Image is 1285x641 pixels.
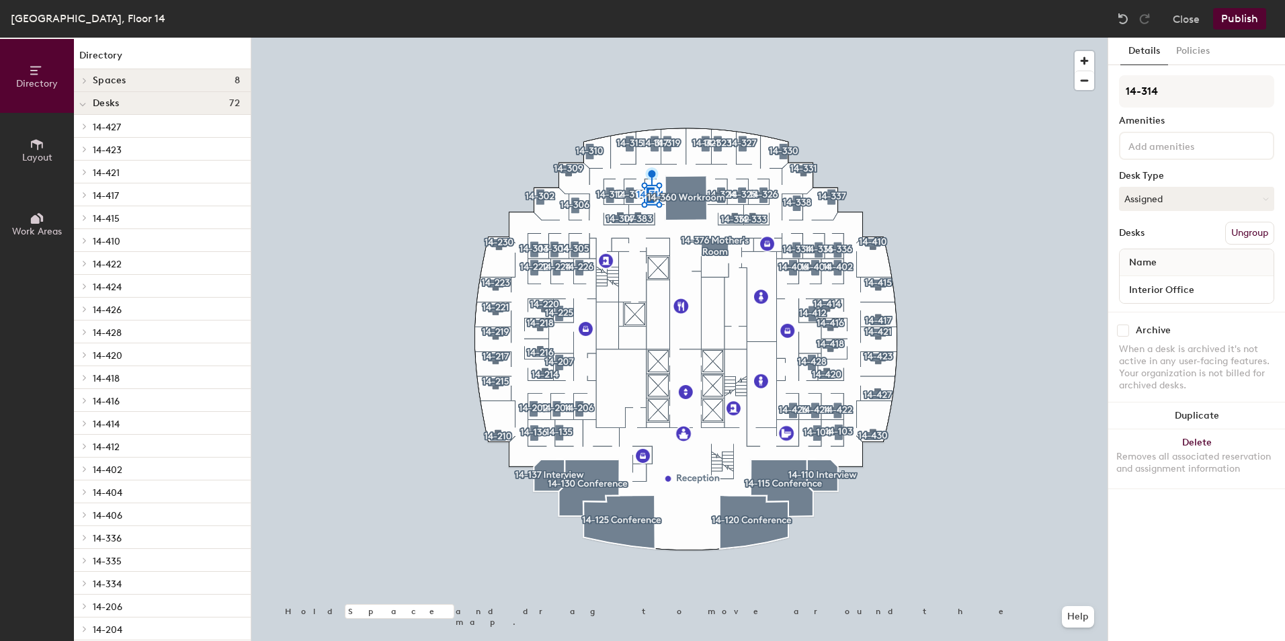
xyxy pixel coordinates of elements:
span: Work Areas [12,226,62,237]
button: Help [1062,606,1094,628]
span: 14-418 [93,373,120,384]
span: 14-410 [93,236,120,247]
button: Duplicate [1108,402,1285,429]
span: 14-402 [93,464,122,476]
span: Layout [22,152,52,163]
input: Unnamed desk [1122,280,1271,299]
button: Publish [1213,8,1266,30]
img: Redo [1138,12,1151,26]
span: 14-406 [93,510,122,521]
button: Policies [1168,38,1218,65]
span: 14-416 [93,396,120,407]
span: 14-422 [93,259,122,270]
span: 14-404 [93,487,122,499]
span: 14-421 [93,167,120,179]
span: 14-206 [93,601,122,613]
div: Amenities [1119,116,1274,126]
span: 14-427 [93,122,121,133]
button: Details [1120,38,1168,65]
span: 14-424 [93,282,122,293]
span: Desks [93,98,119,109]
div: Removes all associated reservation and assignment information [1116,451,1277,475]
img: Undo [1116,12,1130,26]
div: When a desk is archived it's not active in any user-facing features. Your organization is not bil... [1119,343,1274,392]
span: 14-428 [93,327,122,339]
span: 14-423 [93,144,122,156]
span: 14-334 [93,579,122,590]
div: Desk Type [1119,171,1274,181]
button: Assigned [1119,187,1274,211]
button: Ungroup [1225,222,1274,245]
div: [GEOGRAPHIC_DATA], Floor 14 [11,10,165,27]
span: 14-204 [93,624,122,636]
span: Spaces [93,75,126,86]
span: 14-336 [93,533,122,544]
span: 14-426 [93,304,122,316]
button: DeleteRemoves all associated reservation and assignment information [1108,429,1285,488]
input: Add amenities [1126,137,1247,153]
span: Directory [16,78,58,89]
span: Name [1122,251,1163,275]
div: Desks [1119,228,1145,239]
span: 72 [229,98,240,109]
span: 14-412 [93,441,120,453]
span: 8 [235,75,240,86]
div: Archive [1136,325,1171,336]
button: Close [1173,8,1200,30]
h1: Directory [74,48,251,69]
span: 14-420 [93,350,122,361]
span: 14-417 [93,190,119,202]
span: 14-414 [93,419,120,430]
span: 14-415 [93,213,120,224]
span: 14-335 [93,556,122,567]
